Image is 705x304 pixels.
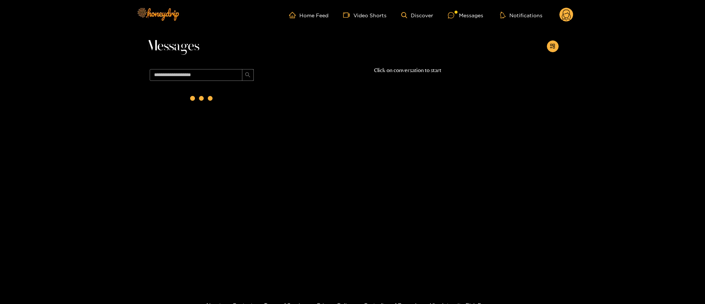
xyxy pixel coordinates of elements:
[498,11,545,19] button: Notifications
[550,43,555,50] span: appstore-add
[343,12,387,18] a: Video Shorts
[343,12,353,18] span: video-camera
[401,12,433,18] a: Discover
[547,40,559,52] button: appstore-add
[245,72,250,78] span: search
[242,69,254,81] button: search
[289,12,328,18] a: Home Feed
[257,66,559,75] p: Click on conversation to start
[448,11,483,19] div: Messages
[147,37,199,55] span: Messages
[289,12,299,18] span: home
